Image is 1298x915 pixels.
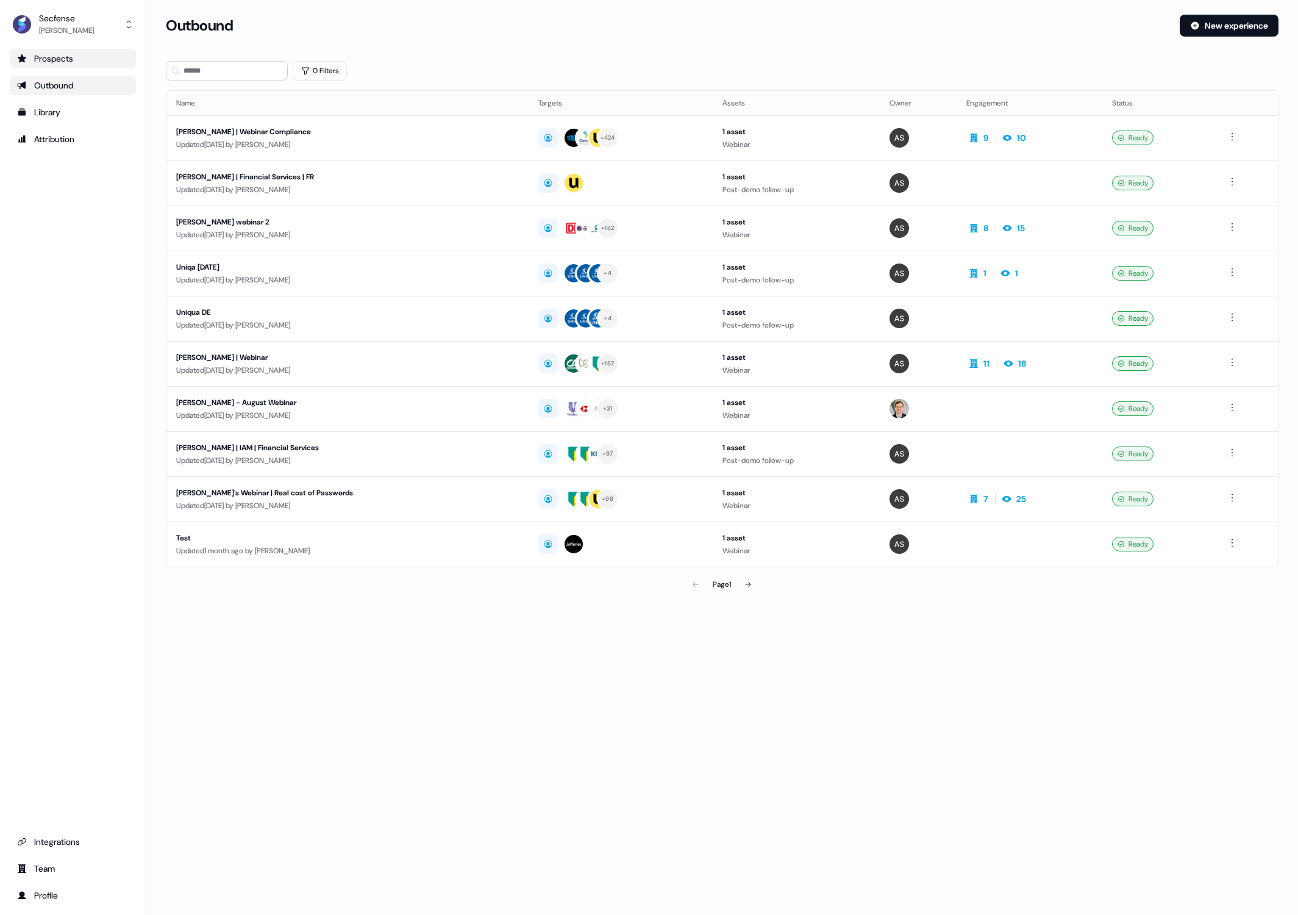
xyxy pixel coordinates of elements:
[17,52,129,65] div: Prospects
[1112,266,1154,281] div: Ready
[722,229,871,241] div: Webinar
[983,267,986,279] div: 1
[722,319,871,331] div: Post-demo follow-up
[722,487,871,499] div: 1 asset
[293,61,347,81] button: 0 Filters
[176,396,501,409] div: [PERSON_NAME] - August Webinar
[722,454,871,467] div: Post-demo follow-up
[601,223,614,234] div: + 182
[713,578,731,590] div: Page 1
[176,138,519,151] div: Updated [DATE] by [PERSON_NAME]
[1112,447,1154,461] div: Ready
[1112,131,1154,145] div: Ready
[601,358,614,369] div: + 182
[983,493,988,505] div: 7
[1112,356,1154,371] div: Ready
[604,268,612,279] div: + 4
[602,448,613,459] div: + 97
[890,489,909,509] img: Antoni
[1017,132,1026,144] div: 10
[983,357,990,370] div: 11
[1112,221,1154,235] div: Ready
[176,126,501,138] div: [PERSON_NAME] | Webinar Compliance
[176,487,501,499] div: [PERSON_NAME]'s Webinar | Real cost of Passwords
[890,534,909,554] img: Antoni
[176,306,501,318] div: Uniqua DE
[722,409,871,422] div: Webinar
[10,76,136,95] a: Go to outbound experience
[17,889,129,902] div: Profile
[176,532,501,544] div: Test
[176,364,519,376] div: Updated [DATE] by [PERSON_NAME]
[604,313,612,324] div: + 4
[1180,15,1278,37] button: New experience
[722,442,871,454] div: 1 asset
[957,91,1103,115] th: Engagement
[890,309,909,328] img: Antoni
[983,132,988,144] div: 9
[722,364,871,376] div: Webinar
[10,102,136,122] a: Go to templates
[10,49,136,68] a: Go to prospects
[722,532,871,544] div: 1 asset
[722,184,871,196] div: Post-demo follow-up
[1016,493,1026,505] div: 25
[176,454,519,467] div: Updated [DATE] by [PERSON_NAME]
[176,409,519,422] div: Updated [DATE] by [PERSON_NAME]
[722,138,871,151] div: Webinar
[983,222,988,234] div: 8
[1018,357,1026,370] div: 18
[1112,176,1154,190] div: Ready
[17,836,129,848] div: Integrations
[722,216,871,228] div: 1 asset
[1015,267,1018,279] div: 1
[529,91,713,115] th: Targets
[176,216,501,228] div: [PERSON_NAME] webinar 2
[890,128,909,148] img: Antoni
[176,545,519,557] div: Updated 1 month ago by [PERSON_NAME]
[603,403,613,414] div: + 31
[17,106,129,118] div: Library
[722,261,871,273] div: 1 asset
[890,264,909,283] img: Antoni
[1112,492,1154,506] div: Ready
[39,24,94,37] div: [PERSON_NAME]
[39,12,94,24] div: Secfense
[722,274,871,286] div: Post-demo follow-up
[1112,537,1154,551] div: Ready
[10,886,136,905] a: Go to profile
[1112,401,1154,416] div: Ready
[10,10,136,39] button: Secfense[PERSON_NAME]
[176,500,519,512] div: Updated [DATE] by [PERSON_NAME]
[722,500,871,512] div: Webinar
[17,79,129,91] div: Outbound
[10,859,136,878] a: Go to team
[17,863,129,875] div: Team
[176,442,501,454] div: [PERSON_NAME] | IAM | Financial Services
[166,16,233,35] h3: Outbound
[10,129,136,149] a: Go to attribution
[722,351,871,364] div: 1 asset
[722,126,871,138] div: 1 asset
[722,396,871,409] div: 1 asset
[722,306,871,318] div: 1 asset
[176,184,519,196] div: Updated [DATE] by [PERSON_NAME]
[166,91,529,115] th: Name
[890,354,909,373] img: Antoni
[176,351,501,364] div: [PERSON_NAME] | Webinar
[713,91,880,115] th: Assets
[880,91,956,115] th: Owner
[722,545,871,557] div: Webinar
[176,229,519,241] div: Updated [DATE] by [PERSON_NAME]
[722,171,871,183] div: 1 asset
[10,832,136,852] a: Go to integrations
[1112,311,1154,326] div: Ready
[890,444,909,464] img: Antoni
[1017,222,1025,234] div: 15
[602,493,613,504] div: + 98
[890,173,909,193] img: Antoni
[890,399,909,418] img: Kasper
[176,171,501,183] div: [PERSON_NAME] | Financial Services | FR
[176,261,501,273] div: Uniqa [DATE]
[1102,91,1214,115] th: Status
